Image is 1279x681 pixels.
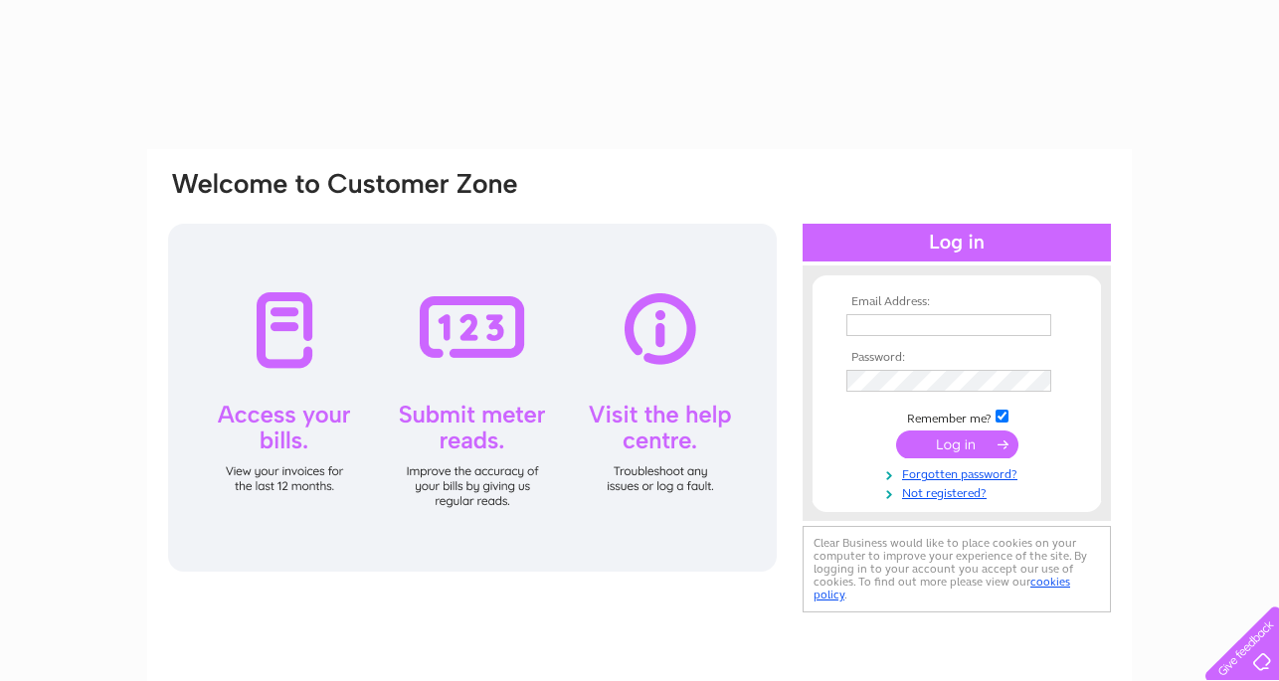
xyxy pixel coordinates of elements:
[846,463,1072,482] a: Forgotten password?
[846,482,1072,501] a: Not registered?
[841,295,1072,309] th: Email Address:
[896,430,1018,458] input: Submit
[841,351,1072,365] th: Password:
[841,407,1072,426] td: Remember me?
[803,526,1111,612] div: Clear Business would like to place cookies on your computer to improve your experience of the sit...
[814,575,1070,601] a: cookies policy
